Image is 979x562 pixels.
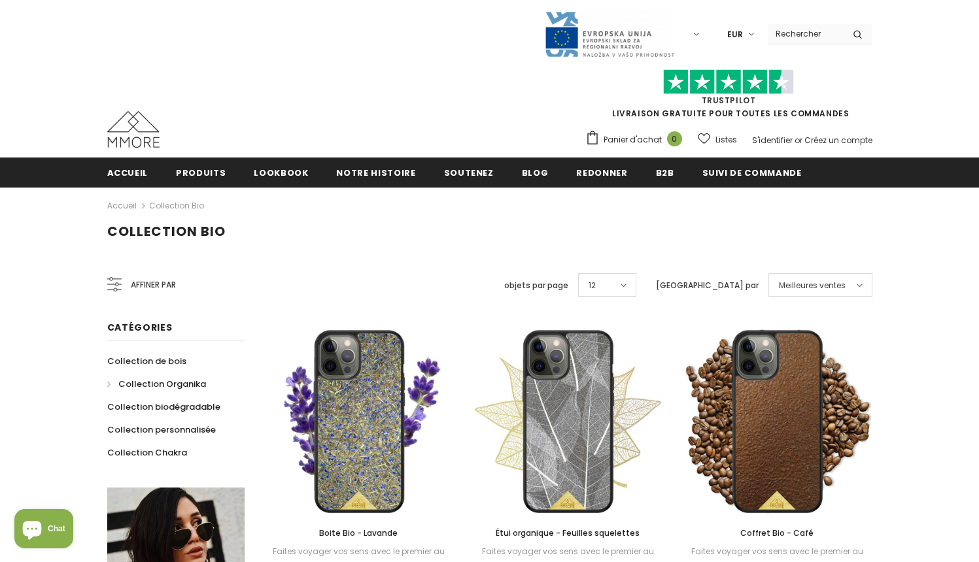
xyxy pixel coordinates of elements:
a: Collection de bois [107,350,186,372]
a: Redonner [576,157,627,187]
span: 12 [589,279,596,292]
a: Boite Bio - Lavande [264,526,454,540]
a: Javni Razpis [544,28,675,39]
img: Cas MMORE [107,111,160,148]
a: soutenez [444,157,494,187]
span: Collection Bio [107,222,226,240]
span: Panier d'achat [604,133,662,146]
span: Boite Bio - Lavande [319,527,398,538]
span: Collection biodégradable [107,401,220,413]
img: Faites confiance aux étoiles pilotes [663,69,794,95]
label: objets par page [504,279,568,292]
span: Blog [522,167,549,179]
span: Catégories [107,321,173,334]
span: LIVRAISON GRATUITE POUR TOUTES LES COMMANDES [585,75,872,119]
a: Accueil [107,198,137,214]
span: Collection Chakra [107,446,187,459]
span: B2B [656,167,674,179]
a: Panier d'achat 0 [585,130,689,150]
a: Collection personnalisée [107,418,216,441]
span: Suivi de commande [702,167,802,179]
a: Coffret Bio - Café [682,526,872,540]
a: Collection Organika [107,372,206,395]
span: Coffret Bio - Café [740,527,814,538]
label: [GEOGRAPHIC_DATA] par [656,279,759,292]
span: Listes [715,133,737,146]
span: Lookbook [254,167,308,179]
span: Produits [176,167,226,179]
a: Collection biodégradable [107,395,220,418]
a: Collection Chakra [107,441,187,464]
span: Redonner [576,167,627,179]
span: EUR [727,28,743,41]
input: Search Site [768,24,843,43]
span: Notre histoire [336,167,415,179]
span: Accueil [107,167,148,179]
a: TrustPilot [702,95,756,106]
span: Affiner par [131,278,176,292]
span: Étui organique - Feuilles squelettes [496,527,640,538]
span: or [795,135,802,146]
a: B2B [656,157,674,187]
inbox-online-store-chat: Shopify online store chat [10,509,77,552]
a: S'identifier [752,135,793,146]
a: Suivi de commande [702,157,802,187]
a: Collection Bio [149,200,204,211]
a: Créez un compte [804,135,872,146]
a: Listes [698,128,737,151]
a: Produits [176,157,226,187]
a: Notre histoire [336,157,415,187]
span: Collection personnalisée [107,423,216,436]
img: Javni Razpis [544,10,675,58]
a: Étui organique - Feuilles squelettes [473,526,662,540]
span: Meilleures ventes [779,279,846,292]
a: Lookbook [254,157,308,187]
span: Collection Organika [118,378,206,390]
span: Collection de bois [107,355,186,367]
span: 0 [667,131,682,146]
span: soutenez [444,167,494,179]
a: Accueil [107,157,148,187]
a: Blog [522,157,549,187]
